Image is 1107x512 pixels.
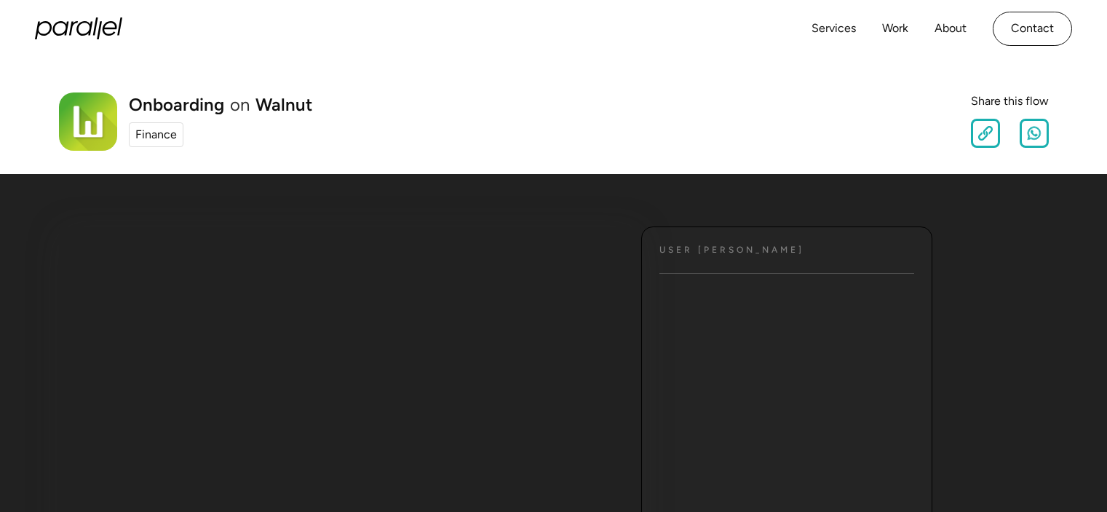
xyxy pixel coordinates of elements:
div: Finance [135,126,177,143]
div: Share this flow [971,92,1049,110]
h4: User [PERSON_NAME] [659,245,804,256]
a: Contact [993,12,1072,46]
a: Finance [129,122,183,147]
h1: Onboarding [129,96,224,114]
a: About [935,18,967,39]
a: Work [882,18,908,39]
a: Walnut [255,96,312,114]
div: on [230,96,250,114]
a: home [35,17,122,39]
a: Services [812,18,856,39]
